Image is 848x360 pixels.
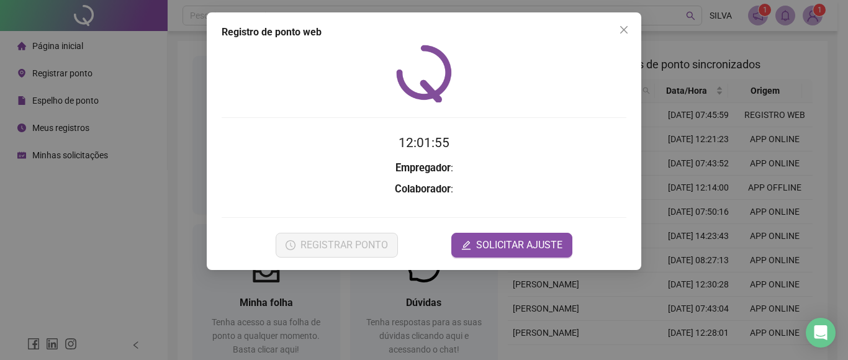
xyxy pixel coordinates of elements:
[461,240,471,250] span: edit
[476,238,562,253] span: SOLICITAR AJUSTE
[395,183,451,195] strong: Colaborador
[619,25,629,35] span: close
[395,162,451,174] strong: Empregador
[222,25,626,40] div: Registro de ponto web
[614,20,634,40] button: Close
[276,233,398,258] button: REGISTRAR PONTO
[806,318,836,348] div: Open Intercom Messenger
[399,135,449,150] time: 12:01:55
[222,160,626,176] h3: :
[222,181,626,197] h3: :
[451,233,572,258] button: editSOLICITAR AJUSTE
[396,45,452,102] img: QRPoint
